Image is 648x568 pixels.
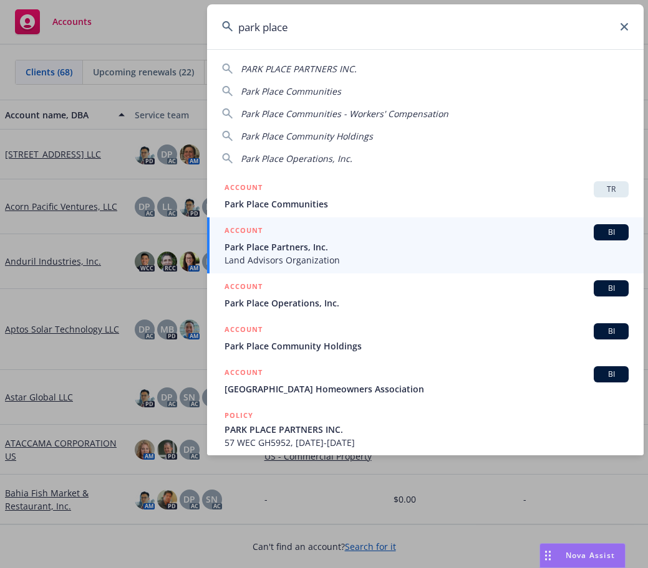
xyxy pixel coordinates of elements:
h5: ACCOUNT [225,280,263,295]
div: Drag to move [540,544,556,567]
span: Park Place Communities - Workers' Compensation [241,108,448,120]
span: Park Place Community Holdings [225,339,629,353]
h5: ACCOUNT [225,323,263,338]
span: Park Place Communities [225,197,629,211]
span: Park Place Partners, Inc. [225,240,629,253]
a: ACCOUNTTRPark Place Communities [207,174,644,217]
button: Nova Assist [539,543,626,568]
h5: ACCOUNT [225,224,263,239]
a: ACCOUNTBIPark Place Community Holdings [207,316,644,359]
span: BI [599,369,624,380]
h5: POLICY [225,409,253,422]
span: BI [599,326,624,337]
input: Search... [207,4,644,49]
span: Park Place Operations, Inc. [225,296,629,310]
a: ACCOUNTBIPark Place Partners, Inc.Land Advisors Organization [207,217,644,273]
span: PARK PLACE PARTNERS INC. [225,423,629,436]
span: [GEOGRAPHIC_DATA] Homeowners Association [225,382,629,395]
span: Nova Assist [566,550,615,561]
h5: ACCOUNT [225,366,263,381]
span: Park Place Communities [241,85,341,97]
span: Park Place Community Holdings [241,130,373,142]
span: PARK PLACE PARTNERS INC. [241,63,357,75]
a: POLICYPARK PLACE PARTNERS INC.57 WEC GH5952, [DATE]-[DATE] [207,402,644,456]
span: BI [599,283,624,294]
span: TR [599,184,624,195]
a: ACCOUNTBIPark Place Operations, Inc. [207,273,644,316]
span: BI [599,227,624,238]
span: 57 WEC GH5952, [DATE]-[DATE] [225,436,629,449]
a: ACCOUNTBI[GEOGRAPHIC_DATA] Homeowners Association [207,359,644,402]
span: Park Place Operations, Inc. [241,153,352,164]
span: Land Advisors Organization [225,253,629,267]
h5: ACCOUNT [225,181,263,196]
